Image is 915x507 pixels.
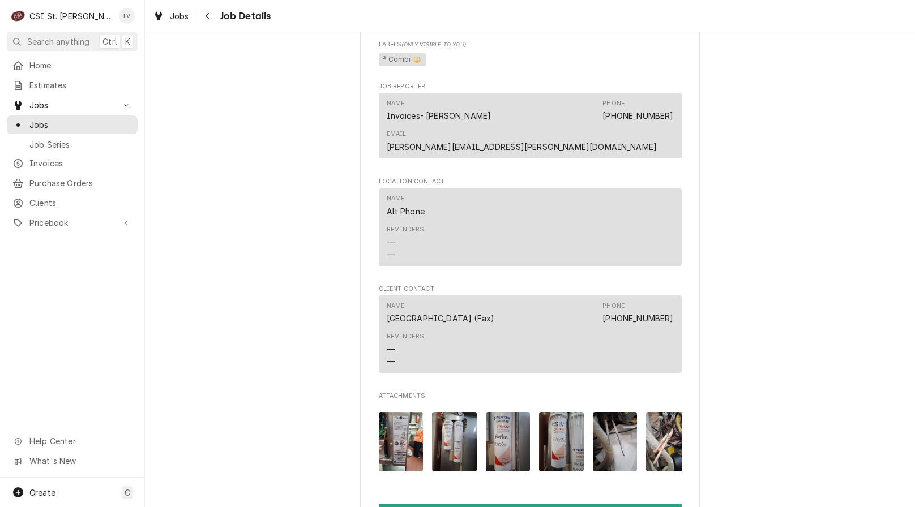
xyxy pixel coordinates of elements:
button: Search anythingCtrlK [7,32,138,51]
div: Attachments [379,392,682,480]
span: Jobs [29,99,115,111]
a: Go to Help Center [7,432,138,450]
div: CSI St. Louis's Avatar [10,8,26,24]
img: 0QJUqOk6SsCa3dEsowPA [539,412,584,471]
span: Home [29,59,132,71]
div: Location Contact List [379,188,682,271]
div: [GEOGRAPHIC_DATA] (Fax) [387,312,495,324]
div: Location Contact [379,177,682,270]
div: Job Reporter List [379,93,682,164]
div: Contact [379,188,682,266]
div: Contact [379,93,682,158]
span: Job Series [29,139,132,151]
div: Name [387,194,425,217]
div: Phone [602,302,673,324]
a: Jobs [148,7,194,25]
div: Name [387,194,405,203]
a: Purchase Orders [7,174,138,192]
span: Help Center [29,435,131,447]
a: Home [7,56,138,75]
div: C [10,8,26,24]
div: Phone [602,99,625,108]
a: Go to Pricebook [7,213,138,232]
div: [object Object] [379,40,682,68]
a: [PHONE_NUMBER] [602,111,673,121]
span: What's New [29,455,131,467]
div: Name [387,302,405,311]
span: [object Object] [379,51,682,68]
div: Name [387,302,495,324]
div: — [387,236,395,248]
div: Phone [602,302,625,311]
div: CSI St. [PERSON_NAME] [29,10,113,22]
span: Attachments [379,392,682,401]
a: Go to Jobs [7,96,138,114]
a: Go to What's New [7,452,138,470]
div: Reminders [387,332,424,367]
div: Reminders [387,332,424,341]
img: thYVZvXQlav5WlXSdsDf [379,412,424,471]
div: Reminders [387,225,424,234]
span: K [125,36,130,48]
img: c1D6BWJQeicLsoFymIrS [593,412,638,471]
span: (Only Visible to You) [401,41,465,48]
span: Attachments [379,403,682,480]
button: Navigate back [199,7,217,25]
a: Invoices [7,154,138,173]
span: Job Reporter [379,82,682,91]
div: Alt Phone [387,205,425,217]
a: [PHONE_NUMBER] [602,313,673,323]
div: Client Contact [379,285,682,378]
div: Job Reporter [379,82,682,164]
span: Jobs [170,10,189,22]
div: Email [387,130,407,139]
img: gUQao98SFqRwo4oYvI0N [432,412,477,471]
a: Job Series [7,135,138,154]
div: Client Contact List [379,295,682,378]
img: P2lDqh8jRGXCPd7P77LF [646,412,691,471]
div: Name [387,99,405,108]
a: [PERSON_NAME][EMAIL_ADDRESS][PERSON_NAME][DOMAIN_NAME] [387,142,657,152]
span: Location Contact [379,177,682,186]
div: LV [119,8,135,24]
span: C [125,487,130,499]
span: Clients [29,197,132,209]
span: Pricebook [29,217,115,229]
span: Create [29,488,55,497]
span: Purchase Orders [29,177,132,189]
a: Jobs [7,115,138,134]
a: Estimates [7,76,138,94]
div: — [387,248,395,260]
div: Name [387,99,491,122]
img: ob1htLtQf2RTASfI1ZQg [486,412,531,471]
span: Invoices [29,157,132,169]
div: — [387,343,395,355]
div: Email [387,130,657,152]
div: Lisa Vestal's Avatar [119,8,135,24]
a: Clients [7,194,138,212]
span: Ctrl [102,36,117,48]
span: Job Details [217,8,271,24]
span: Jobs [29,119,132,131]
span: Client Contact [379,285,682,294]
div: Reminders [387,225,424,260]
div: Phone [602,99,673,122]
span: Labels [379,40,682,49]
div: Contact [379,295,682,373]
div: Invoices- [PERSON_NAME] [387,110,491,122]
span: ² Combi 🔱 [379,53,426,67]
span: Estimates [29,79,132,91]
div: — [387,355,395,367]
span: Search anything [27,36,89,48]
